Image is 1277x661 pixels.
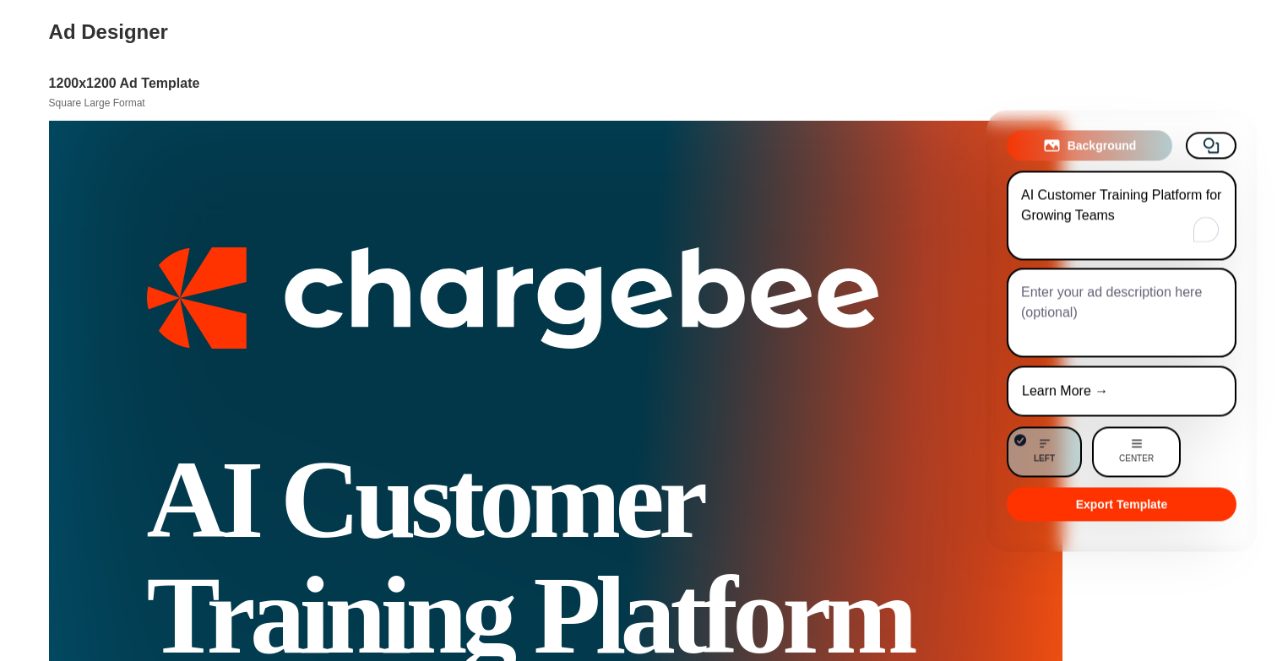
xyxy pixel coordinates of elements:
span: Center [1119,450,1154,467]
input: Enter your CTA text here... [1007,366,1236,416]
h1: Ad Designer [49,17,925,47]
h3: 1200x1200 Ad Template [49,74,1096,93]
span: Background [1068,137,1137,154]
textarea: To enrich screen reader interactions, please activate Accessibility in Grammarly extension settings [1007,171,1236,260]
img: Chargebee Logo [147,247,879,349]
span: Left [1034,450,1055,467]
p: Square Large Format [49,96,1096,111]
iframe: Chat Widget [1193,580,1277,661]
button: Export Template [1007,487,1236,521]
